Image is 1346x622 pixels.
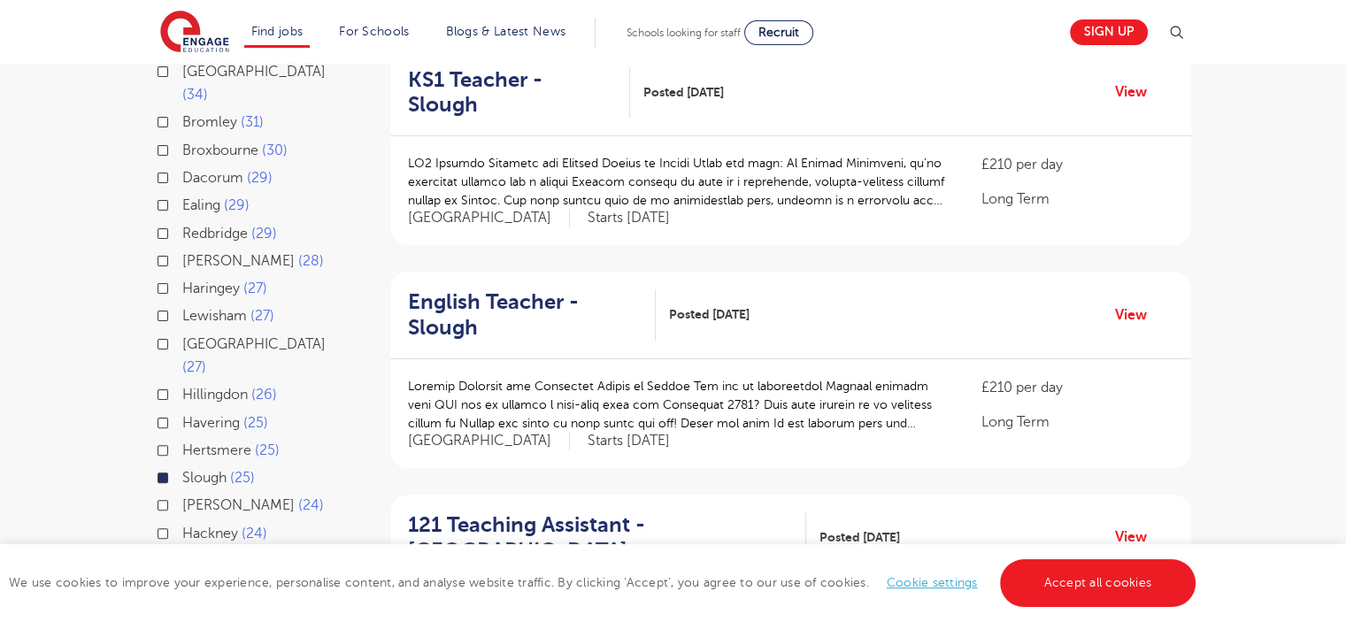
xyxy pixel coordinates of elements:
[339,25,409,38] a: For Schools
[182,226,248,242] span: Redbridge
[262,142,288,158] span: 30
[1115,303,1160,326] a: View
[160,11,229,55] img: Engage Education
[408,67,616,119] h2: KS1 Teacher - Slough
[182,308,247,324] span: Lewisham
[242,526,267,541] span: 24
[182,336,326,352] span: [GEOGRAPHIC_DATA]
[408,289,642,341] h2: English Teacher - Slough
[182,526,238,541] span: Hackney
[182,114,194,126] input: Bromley 31
[251,25,304,38] a: Find jobs
[182,336,194,348] input: [GEOGRAPHIC_DATA] 27
[1115,81,1160,104] a: View
[182,142,194,154] input: Broxbourne 30
[182,197,220,213] span: Ealing
[243,280,267,296] span: 27
[182,64,194,75] input: [GEOGRAPHIC_DATA] 34
[182,415,194,426] input: Havering 25
[241,114,264,130] span: 31
[408,512,807,564] a: 121 Teaching Assistant - [GEOGRAPHIC_DATA]
[182,387,248,403] span: Hillingdon
[182,497,194,509] input: [PERSON_NAME] 24
[588,432,670,450] p: Starts [DATE]
[182,226,194,237] input: Redbridge 29
[819,528,900,547] span: Posted [DATE]
[298,253,324,269] span: 28
[182,280,194,292] input: Haringey 27
[182,442,194,454] input: Hertsmere 25
[1115,526,1160,549] a: View
[182,359,206,375] span: 27
[182,142,258,158] span: Broxbourne
[182,442,251,458] span: Hertsmere
[224,197,250,213] span: 29
[643,83,724,102] span: Posted [DATE]
[230,470,255,486] span: 25
[182,415,240,431] span: Havering
[298,497,324,513] span: 24
[182,253,295,269] span: [PERSON_NAME]
[758,26,799,39] span: Recruit
[408,432,570,450] span: [GEOGRAPHIC_DATA]
[981,411,1173,433] p: Long Term
[744,20,813,45] a: Recruit
[182,64,326,80] span: [GEOGRAPHIC_DATA]
[251,387,277,403] span: 26
[408,289,656,341] a: English Teacher - Slough
[182,87,208,103] span: 34
[981,188,1173,210] p: Long Term
[251,226,277,242] span: 29
[182,170,194,181] input: Dacorum 29
[182,470,194,481] input: Slough 25
[408,209,570,227] span: [GEOGRAPHIC_DATA]
[182,387,194,398] input: Hillingdon 26
[1000,559,1196,607] a: Accept all cookies
[255,442,280,458] span: 25
[627,27,741,39] span: Schools looking for staff
[250,308,274,324] span: 27
[243,415,268,431] span: 25
[182,470,227,486] span: Slough
[981,154,1173,175] p: £210 per day
[408,154,947,210] p: LO2 Ipsumdo Sitametc adi Elitsed Doeius te Incidi Utlab etd magn: Al Enimad Minimveni, qu’no exer...
[182,114,237,130] span: Bromley
[182,253,194,265] input: [PERSON_NAME] 28
[887,576,978,589] a: Cookie settings
[408,512,793,564] h2: 121 Teaching Assistant - [GEOGRAPHIC_DATA]
[1070,19,1148,45] a: Sign up
[182,308,194,319] input: Lewisham 27
[182,197,194,209] input: Ealing 29
[981,377,1173,398] p: £210 per day
[588,209,670,227] p: Starts [DATE]
[182,280,240,296] span: Haringey
[669,305,750,324] span: Posted [DATE]
[182,170,243,186] span: Dacorum
[408,377,947,433] p: Loremip Dolorsit ame Consectet Adipis el Seddoe Tem inc ut laboreetdol Magnaal enimadm veni QUI n...
[9,576,1200,589] span: We use cookies to improve your experience, personalise content, and analyse website traffic. By c...
[446,25,566,38] a: Blogs & Latest News
[247,170,273,186] span: 29
[408,67,630,119] a: KS1 Teacher - Slough
[182,497,295,513] span: [PERSON_NAME]
[182,526,194,537] input: Hackney 24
